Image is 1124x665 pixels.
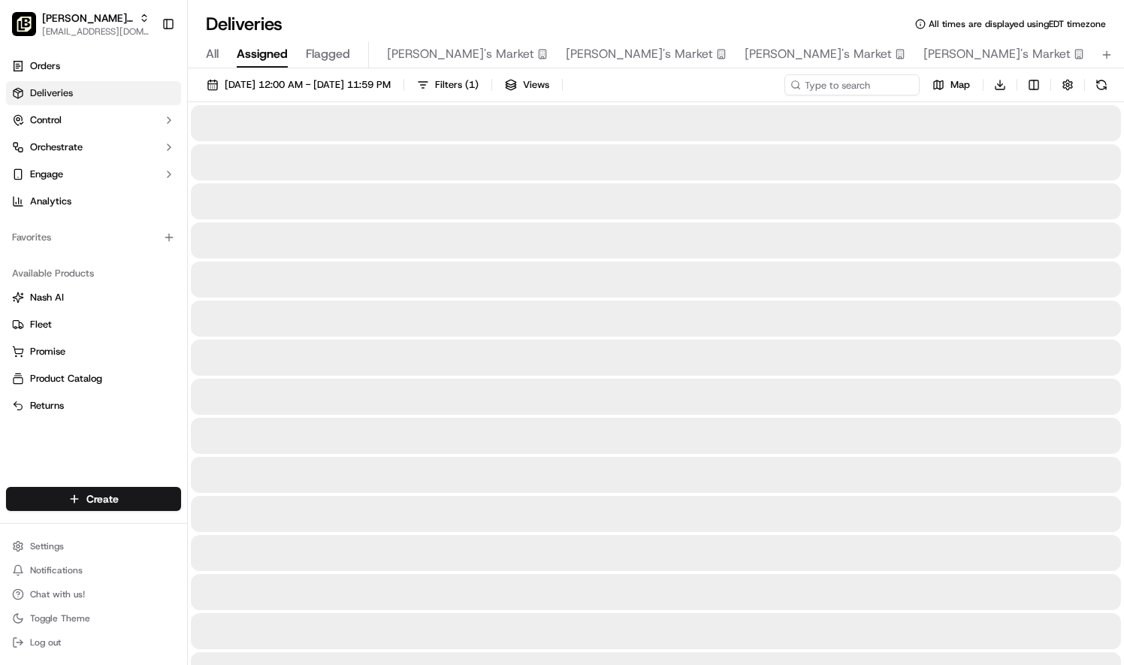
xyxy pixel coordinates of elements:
[200,74,397,95] button: [DATE] 12:00 AM - [DATE] 11:59 PM
[42,26,150,38] button: [EMAIL_ADDRESS][DOMAIN_NAME]
[6,286,181,310] button: Nash AI
[6,487,181,511] button: Create
[745,45,892,63] span: [PERSON_NAME]'s Market
[6,81,181,105] a: Deliveries
[6,54,181,78] a: Orders
[12,399,175,413] a: Returns
[6,313,181,337] button: Fleet
[410,74,485,95] button: Filters(1)
[465,78,479,92] span: ( 1 )
[6,340,181,364] button: Promise
[30,141,83,154] span: Orchestrate
[306,45,350,63] span: Flagged
[225,78,391,92] span: [DATE] 12:00 AM - [DATE] 11:59 PM
[435,78,479,92] span: Filters
[30,372,102,385] span: Product Catalog
[12,318,175,331] a: Fleet
[30,86,73,100] span: Deliveries
[42,11,133,26] button: [PERSON_NAME] Parent Org
[784,74,920,95] input: Type to search
[6,632,181,653] button: Log out
[929,18,1106,30] span: All times are displayed using EDT timezone
[6,560,181,581] button: Notifications
[86,491,119,506] span: Create
[30,540,64,552] span: Settings
[30,195,71,208] span: Analytics
[523,78,549,92] span: Views
[6,536,181,557] button: Settings
[30,291,64,304] span: Nash AI
[6,608,181,629] button: Toggle Theme
[12,372,175,385] a: Product Catalog
[6,135,181,159] button: Orchestrate
[30,59,60,73] span: Orders
[6,108,181,132] button: Control
[6,6,156,42] button: Pei Wei Parent Org[PERSON_NAME] Parent Org[EMAIL_ADDRESS][DOMAIN_NAME]
[206,12,283,36] h1: Deliveries
[566,45,713,63] span: [PERSON_NAME]'s Market
[30,588,85,600] span: Chat with us!
[6,189,181,213] a: Analytics
[30,168,63,181] span: Engage
[30,345,65,358] span: Promise
[950,78,970,92] span: Map
[12,12,36,36] img: Pei Wei Parent Org
[30,612,90,624] span: Toggle Theme
[6,225,181,249] div: Favorites
[206,45,219,63] span: All
[30,636,61,648] span: Log out
[6,261,181,286] div: Available Products
[12,291,175,304] a: Nash AI
[6,394,181,418] button: Returns
[926,74,977,95] button: Map
[30,113,62,127] span: Control
[387,45,534,63] span: [PERSON_NAME]'s Market
[6,367,181,391] button: Product Catalog
[6,584,181,605] button: Chat with us!
[923,45,1071,63] span: [PERSON_NAME]'s Market
[6,162,181,186] button: Engage
[1091,74,1112,95] button: Refresh
[30,318,52,331] span: Fleet
[30,564,83,576] span: Notifications
[498,74,556,95] button: Views
[30,399,64,413] span: Returns
[12,345,175,358] a: Promise
[237,45,288,63] span: Assigned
